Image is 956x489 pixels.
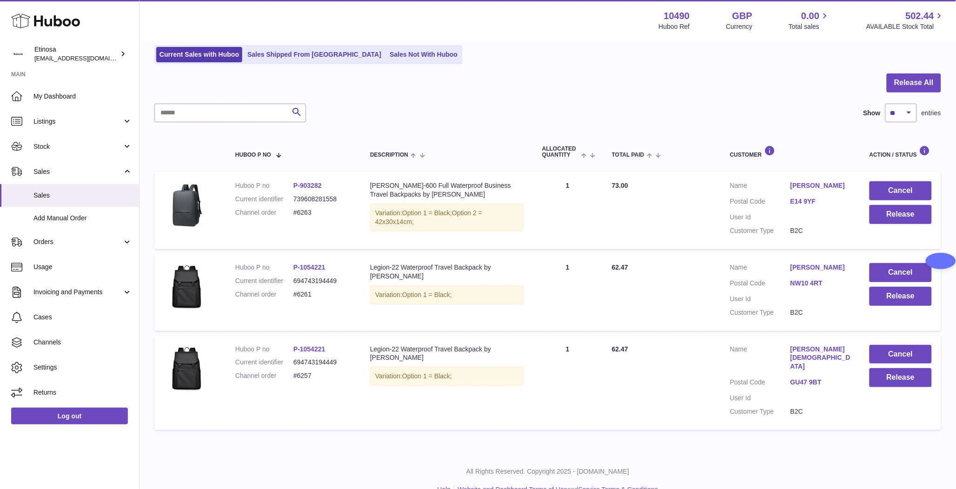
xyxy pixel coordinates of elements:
button: Release [870,287,932,306]
dt: Channel order [235,290,293,299]
span: ALLOCATED Quantity [542,146,579,158]
strong: GBP [732,10,752,22]
span: Sales [33,191,132,200]
dt: Current identifier [235,195,293,204]
td: 1 [533,336,603,430]
div: Legion-22 Waterproof Travel Backpack by [PERSON_NAME] [370,263,524,281]
label: Show [863,109,881,118]
a: [PERSON_NAME] [790,263,851,272]
dd: 739608281558 [293,195,352,204]
dt: Name [730,263,790,274]
dt: Current identifier [235,358,293,367]
a: 0.00 Total sales [789,10,830,31]
a: GU47 9BT [790,378,851,387]
span: Option 1 = Black; [402,209,452,217]
a: [PERSON_NAME] [790,181,851,190]
span: Option 1 = Black; [402,291,452,298]
button: Cancel [870,181,932,200]
dt: Customer Type [730,226,790,235]
dd: B2C [790,308,851,317]
dt: Huboo P no [235,345,293,354]
img: 0db3ae8f73593ce62333456a8381cfc4.png [164,181,210,228]
dt: Postal Code [730,279,790,290]
div: Customer [730,145,851,158]
div: Legion-22 Waterproof Travel Backpack by [PERSON_NAME] [370,345,524,363]
span: 0.00 [802,10,820,22]
span: AVAILABLE Stock Total [866,22,945,31]
div: Variation: [370,285,524,304]
td: 1 [533,172,603,249]
span: Cases [33,313,132,322]
div: Huboo Ref [659,22,690,31]
span: My Dashboard [33,92,132,101]
dt: Customer Type [730,407,790,416]
span: [EMAIL_ADDRESS][DOMAIN_NAME] [34,54,137,62]
span: 62.47 [612,264,628,271]
button: Cancel [870,345,932,364]
div: [PERSON_NAME]-600 Full Waterproof Business Travel Backpacks by [PERSON_NAME] [370,181,524,199]
span: Stock [33,142,122,151]
dt: Huboo P no [235,263,293,272]
span: Option 1 = Black; [402,372,452,380]
div: Currency [726,22,753,31]
button: Release [870,205,932,224]
a: Sales Shipped From [GEOGRAPHIC_DATA] [244,47,385,62]
dd: #6263 [293,208,352,217]
img: v-Black__765727349.webp [164,345,210,391]
span: Total sales [789,22,830,31]
a: [PERSON_NAME][DEMOGRAPHIC_DATA] [790,345,851,371]
dt: Channel order [235,371,293,380]
div: Variation: [370,204,524,231]
span: 502.44 [906,10,934,22]
span: Huboo P no [235,152,271,158]
img: Wolphuk@gmail.com [11,47,25,61]
dt: Name [730,181,790,192]
dt: Huboo P no [235,181,293,190]
a: Current Sales with Huboo [156,47,242,62]
a: P-1054221 [293,345,325,353]
a: 502.44 AVAILABLE Stock Total [866,10,945,31]
dd: B2C [790,226,851,235]
span: Usage [33,263,132,271]
a: NW10 4RT [790,279,851,288]
span: 73.00 [612,182,628,189]
span: Returns [33,388,132,397]
span: Settings [33,363,132,372]
span: Sales [33,167,122,176]
strong: 10490 [664,10,690,22]
dt: Postal Code [730,197,790,208]
a: P-1054221 [293,264,325,271]
span: 62.47 [612,345,628,353]
div: Action / Status [870,145,932,158]
span: Add Manual Order [33,214,132,223]
img: v-Black__765727349.webp [164,263,210,310]
dt: Customer Type [730,308,790,317]
div: Variation: [370,367,524,386]
dt: User Id [730,394,790,403]
span: Total paid [612,152,644,158]
a: E14 9YF [790,197,851,206]
td: 1 [533,254,603,331]
span: entries [922,109,941,118]
div: Etinosa [34,45,118,63]
dd: 694743194449 [293,358,352,367]
span: Description [370,152,408,158]
dt: Postal Code [730,378,790,389]
span: Invoicing and Payments [33,288,122,297]
dt: Current identifier [235,277,293,285]
button: Release [870,368,932,387]
dt: User Id [730,213,790,222]
dd: #6261 [293,290,352,299]
p: All Rights Reserved. Copyright 2025 - [DOMAIN_NAME] [147,467,949,476]
dt: Channel order [235,208,293,217]
dd: #6257 [293,371,352,380]
dt: Name [730,345,790,374]
span: Listings [33,117,122,126]
dd: 694743194449 [293,277,352,285]
dt: User Id [730,295,790,304]
span: Channels [33,338,132,347]
a: Sales Not With Huboo [386,47,461,62]
button: Cancel [870,263,932,282]
span: Orders [33,238,122,246]
dd: B2C [790,407,851,416]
